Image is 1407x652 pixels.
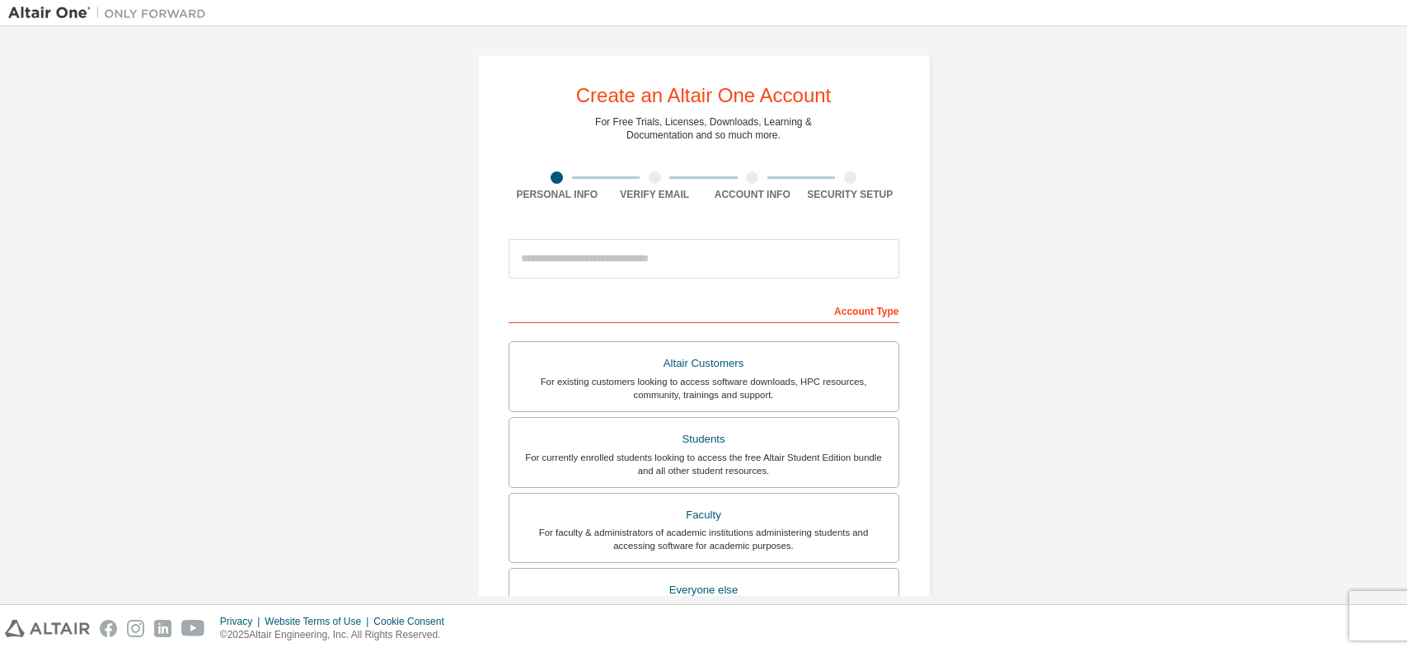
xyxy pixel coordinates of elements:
[595,115,812,142] div: For Free Trials, Licenses, Downloads, Learning & Documentation and so much more.
[801,188,899,201] div: Security Setup
[519,451,889,477] div: For currently enrolled students looking to access the free Altair Student Edition bundle and all ...
[704,188,802,201] div: Account Info
[519,375,889,401] div: For existing customers looking to access software downloads, HPC resources, community, trainings ...
[519,352,889,375] div: Altair Customers
[606,188,704,201] div: Verify Email
[576,86,832,106] div: Create an Altair One Account
[519,579,889,602] div: Everyone else
[100,620,117,637] img: facebook.svg
[220,628,454,642] p: © 2025 Altair Engineering, Inc. All Rights Reserved.
[519,526,889,552] div: For faculty & administrators of academic institutions administering students and accessing softwa...
[265,615,373,628] div: Website Terms of Use
[8,5,214,21] img: Altair One
[509,188,607,201] div: Personal Info
[220,615,265,628] div: Privacy
[509,297,899,323] div: Account Type
[5,620,90,637] img: altair_logo.svg
[154,620,171,637] img: linkedin.svg
[373,615,453,628] div: Cookie Consent
[519,428,889,451] div: Students
[181,620,205,637] img: youtube.svg
[127,620,144,637] img: instagram.svg
[519,504,889,527] div: Faculty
